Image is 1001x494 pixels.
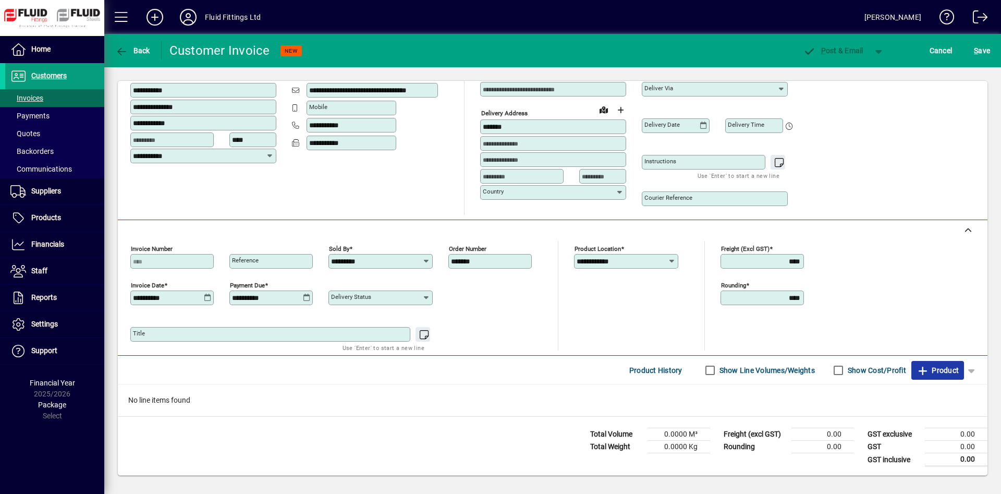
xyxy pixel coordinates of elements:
[31,240,64,248] span: Financials
[821,46,826,55] span: P
[138,8,172,27] button: Add
[644,85,673,92] mat-label: Deliver via
[629,362,682,379] span: Product History
[595,101,612,118] a: View on map
[862,453,925,466] td: GST inclusive
[575,245,621,252] mat-label: Product location
[5,37,104,63] a: Home
[5,107,104,125] a: Payments
[285,47,298,54] span: NEW
[648,441,710,453] td: 0.0000 Kg
[10,147,54,155] span: Backorders
[118,384,987,416] div: No line items found
[205,9,261,26] div: Fluid Fittings Ltd
[917,362,959,379] span: Product
[31,293,57,302] span: Reports
[864,9,921,26] div: [PERSON_NAME]
[5,160,104,178] a: Communications
[449,245,486,252] mat-label: Order number
[971,41,993,60] button: Save
[625,361,687,380] button: Product History
[930,42,953,59] span: Cancel
[104,41,162,60] app-page-header-button: Back
[644,121,680,128] mat-label: Delivery date
[698,170,779,182] mat-hint: Use 'Enter' to start a new line
[230,282,265,289] mat-label: Payment due
[5,178,104,204] a: Suppliers
[115,46,150,55] span: Back
[932,2,955,36] a: Knowledge Base
[803,46,863,55] span: ost & Email
[718,428,791,441] td: Freight (excl GST)
[612,102,629,118] button: Choose address
[862,428,925,441] td: GST exclusive
[911,361,964,380] button: Product
[791,428,854,441] td: 0.00
[721,282,746,289] mat-label: Rounding
[31,320,58,328] span: Settings
[329,245,349,252] mat-label: Sold by
[5,258,104,284] a: Staff
[131,282,164,289] mat-label: Invoice date
[728,121,764,128] mat-label: Delivery time
[925,428,987,441] td: 0.00
[31,346,57,355] span: Support
[31,267,47,275] span: Staff
[974,42,990,59] span: ave
[113,41,153,60] button: Back
[846,365,906,376] label: Show Cost/Profit
[718,441,791,453] td: Rounding
[798,41,869,60] button: Post & Email
[309,103,327,111] mat-label: Mobile
[246,65,262,81] a: View on map
[10,129,40,138] span: Quotes
[169,42,270,59] div: Customer Invoice
[644,158,676,165] mat-label: Instructions
[862,441,925,453] td: GST
[343,342,424,354] mat-hint: Use 'Enter' to start a new line
[585,441,648,453] td: Total Weight
[172,8,205,27] button: Profile
[331,293,371,300] mat-label: Delivery status
[927,41,955,60] button: Cancel
[5,205,104,231] a: Products
[10,94,43,102] span: Invoices
[232,257,259,264] mat-label: Reference
[131,245,173,252] mat-label: Invoice number
[644,194,692,201] mat-label: Courier Reference
[5,89,104,107] a: Invoices
[5,142,104,160] a: Backorders
[974,46,978,55] span: S
[31,187,61,195] span: Suppliers
[5,285,104,311] a: Reports
[965,2,988,36] a: Logout
[585,428,648,441] td: Total Volume
[10,112,50,120] span: Payments
[30,379,75,387] span: Financial Year
[262,65,279,82] button: Copy to Delivery address
[133,330,145,337] mat-label: Title
[5,311,104,338] a: Settings
[10,165,72,173] span: Communications
[38,401,66,409] span: Package
[31,71,67,80] span: Customers
[31,213,61,222] span: Products
[648,428,710,441] td: 0.0000 M³
[925,453,987,466] td: 0.00
[721,245,770,252] mat-label: Freight (excl GST)
[5,232,104,258] a: Financials
[791,441,854,453] td: 0.00
[5,125,104,142] a: Quotes
[5,338,104,364] a: Support
[925,441,987,453] td: 0.00
[717,365,815,376] label: Show Line Volumes/Weights
[31,45,51,53] span: Home
[483,188,504,195] mat-label: Country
